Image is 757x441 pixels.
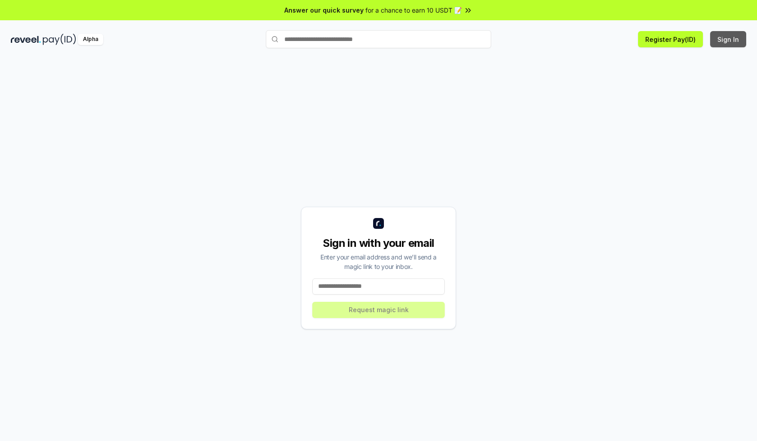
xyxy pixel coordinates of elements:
button: Register Pay(ID) [638,31,703,47]
div: Enter your email address and we’ll send a magic link to your inbox. [312,252,445,271]
img: pay_id [43,34,76,45]
div: Sign in with your email [312,236,445,250]
img: logo_small [373,218,384,229]
button: Sign In [710,31,746,47]
img: reveel_dark [11,34,41,45]
span: Answer our quick survey [284,5,364,15]
span: for a chance to earn 10 USDT 📝 [365,5,462,15]
div: Alpha [78,34,103,45]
